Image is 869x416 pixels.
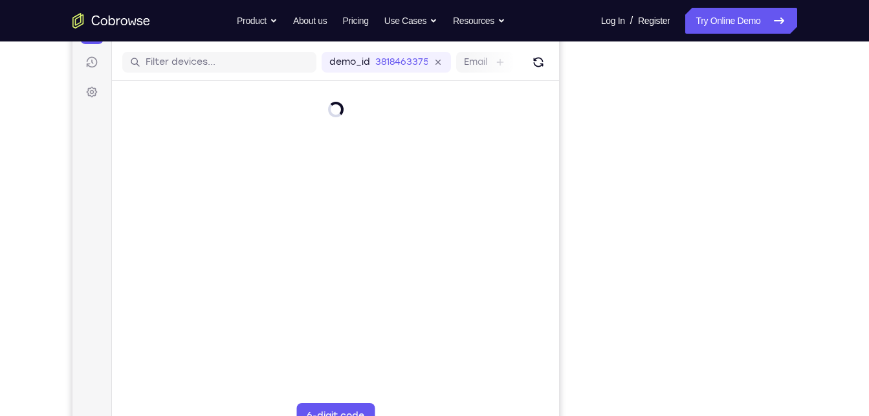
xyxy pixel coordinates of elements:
span: / [630,13,633,29]
label: Email [391,43,415,56]
button: 6-digit code [224,390,302,416]
button: Product [237,8,278,34]
input: Filter devices... [73,43,236,56]
a: About us [293,8,327,34]
button: Refresh [456,39,476,60]
button: Resources [453,8,505,34]
a: Go to the home page [72,13,150,29]
a: Try Online Demo [685,8,797,34]
a: Log In [601,8,625,34]
a: Pricing [342,8,368,34]
a: Register [638,8,670,34]
button: Use Cases [384,8,437,34]
label: demo_id [257,43,298,56]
